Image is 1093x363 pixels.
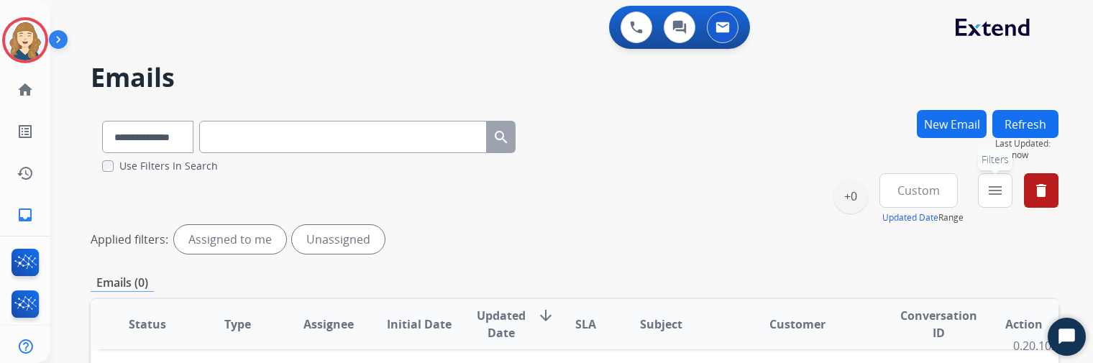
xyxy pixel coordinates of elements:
[129,316,166,333] span: Status
[174,225,286,254] div: Assigned to me
[987,182,1004,199] mat-icon: menu
[537,307,554,324] mat-icon: arrow_downward
[640,316,682,333] span: Subject
[917,110,987,138] button: New Email
[879,173,958,208] button: Custom
[992,110,1058,138] button: Refresh
[882,211,964,224] span: Range
[833,179,868,213] div: +0
[5,20,45,60] img: avatar
[968,299,1058,349] th: Action
[1013,337,1079,354] p: 0.20.1027RC
[1048,318,1086,356] button: Start Chat
[119,159,218,173] label: Use Filters In Search
[91,63,1058,92] h2: Emails
[897,188,940,193] span: Custom
[575,316,596,333] span: SLA
[493,129,510,146] mat-icon: search
[978,173,1012,208] button: Filters
[995,138,1058,150] span: Last Updated:
[769,316,826,333] span: Customer
[882,212,938,224] button: Updated Date
[1057,327,1076,346] svg: Open Chat
[303,316,354,333] span: Assignee
[17,123,34,140] mat-icon: list_alt
[900,307,977,341] span: Conversation ID
[17,165,34,182] mat-icon: history
[17,81,34,98] mat-icon: home
[91,274,154,292] p: Emails (0)
[1033,182,1050,199] mat-icon: delete
[477,307,526,341] span: Updated Date
[387,316,452,333] span: Initial Date
[224,316,251,333] span: Type
[91,231,168,248] p: Applied filters:
[292,225,385,254] div: Unassigned
[17,206,34,224] mat-icon: inbox
[995,150,1058,161] span: Just now
[982,152,1009,167] span: Filters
